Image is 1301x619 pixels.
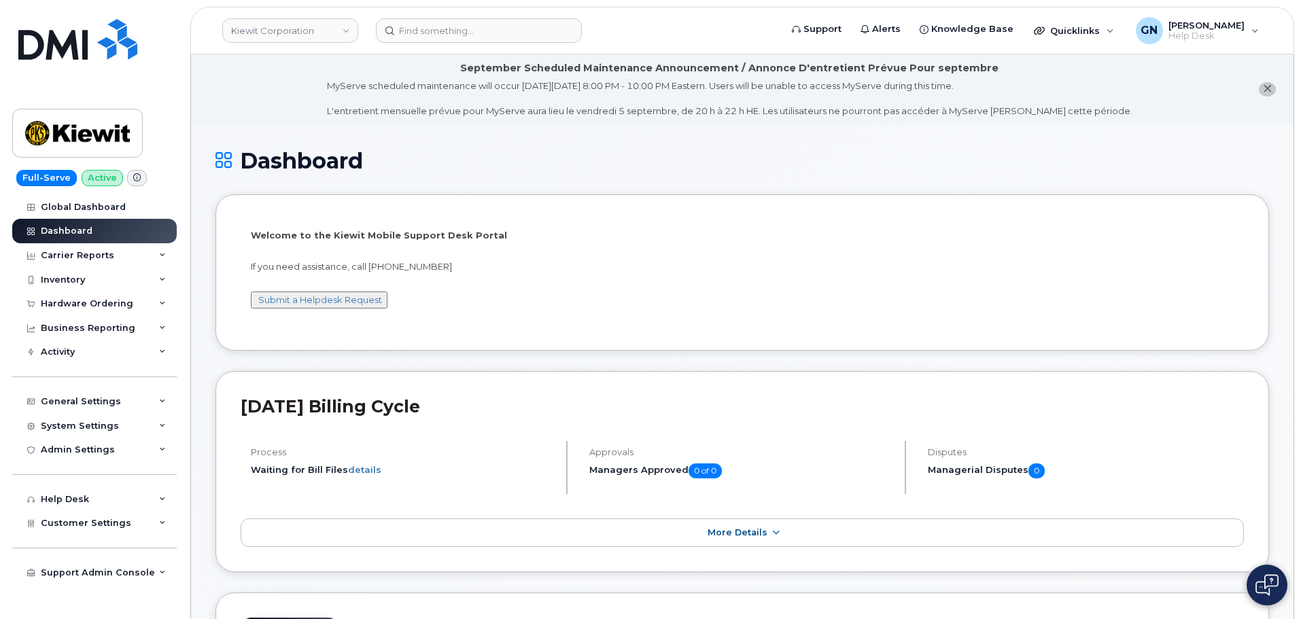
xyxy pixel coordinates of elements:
img: Open chat [1255,574,1279,596]
span: 0 of 0 [689,463,722,478]
span: More Details [708,527,767,537]
a: details [348,464,381,475]
button: Submit a Helpdesk Request [251,291,387,308]
p: If you need assistance, call [PHONE_NUMBER] [251,260,1234,273]
h5: Managers Approved [589,463,893,478]
span: 0 [1028,463,1045,478]
button: close notification [1259,82,1276,96]
h1: Dashboard [215,149,1269,173]
li: Waiting for Bill Files [251,463,555,476]
div: MyServe scheduled maintenance will occur [DATE][DATE] 8:00 PM - 10:00 PM Eastern. Users will be u... [327,79,1132,118]
h2: [DATE] Billing Cycle [241,396,1244,417]
h4: Process [251,447,555,457]
h5: Managerial Disputes [928,463,1244,478]
a: Submit a Helpdesk Request [258,294,382,305]
h4: Disputes [928,447,1244,457]
div: September Scheduled Maintenance Announcement / Annonce D'entretient Prévue Pour septembre [460,61,999,75]
h4: Approvals [589,447,893,457]
p: Welcome to the Kiewit Mobile Support Desk Portal [251,229,1234,242]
